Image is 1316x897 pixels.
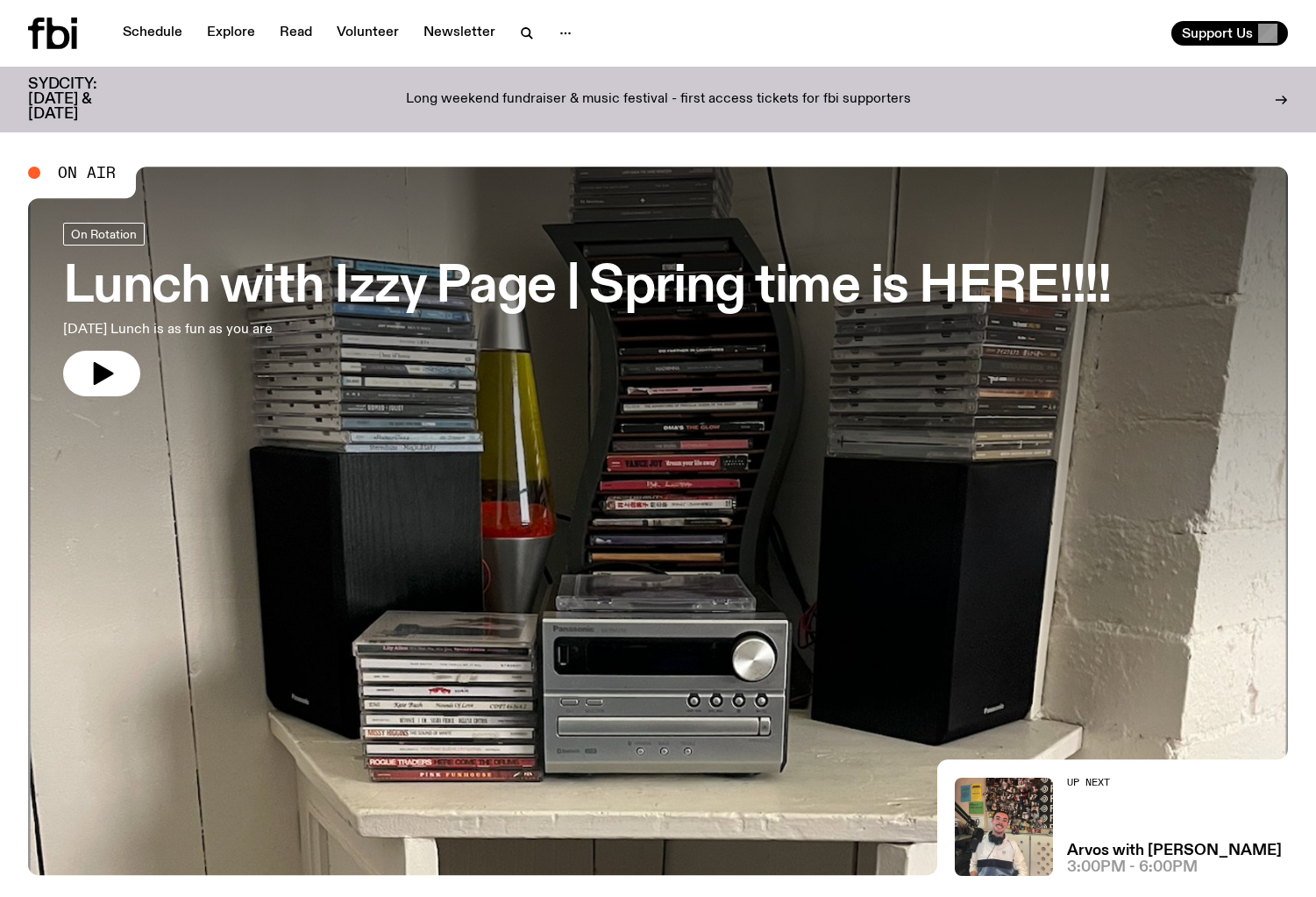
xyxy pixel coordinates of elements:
h3: SYDCITY: [DATE] & [DATE] [28,77,140,122]
h2: Up Next [1067,778,1282,787]
p: Long weekend fundraiser & music festival - first access tickets for fbi supporters [406,92,911,108]
a: Explore [196,21,266,46]
a: Volunteer [326,21,409,46]
span: 3:00pm - 6:00pm [1067,860,1198,875]
p: [DATE] Lunch is as fun as you are [63,319,512,340]
span: Support Us [1182,25,1253,41]
a: On Rotation [63,223,145,246]
span: On Rotation [71,227,137,240]
h3: Lunch with Izzy Page | Spring time is HERE!!!! [63,263,1111,312]
span: On Air [58,165,116,181]
a: Arvos with [PERSON_NAME] [1067,844,1282,858]
button: Support Us [1171,21,1288,46]
a: Lunch with Izzy Page | Spring time is HERE!!!![DATE] Lunch is as fun as you are [63,223,1111,396]
a: Newsletter [413,21,506,46]
a: Read [269,21,323,46]
a: Schedule [112,21,193,46]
